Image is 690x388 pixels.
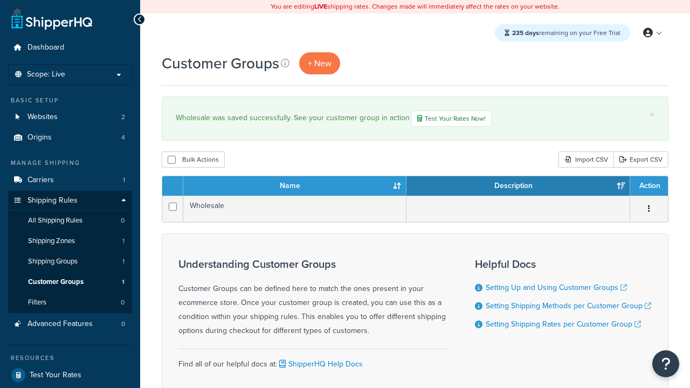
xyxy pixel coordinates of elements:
th: Action [630,176,668,196]
h3: Understanding Customer Groups [178,258,448,270]
span: Origins [27,133,52,142]
a: All Shipping Rules 0 [8,211,132,231]
span: Shipping Groups [28,257,78,266]
a: Export CSV [613,151,668,168]
div: Basic Setup [8,96,132,105]
span: Websites [27,113,58,122]
th: Description: activate to sort column ascending [406,176,630,196]
div: Wholesale was saved successfully. See your customer group in action [176,110,654,127]
span: Carriers [27,176,54,185]
a: Filters 0 [8,293,132,313]
div: Customer Groups can be defined here to match the ones present in your ecommerce store. Once your ... [178,258,448,338]
a: Dashboard [8,38,132,58]
li: Origins [8,128,132,148]
span: Scope: Live [27,70,65,79]
div: Manage Shipping [8,158,132,168]
a: Websites 2 [8,107,132,127]
span: 2 [121,113,125,122]
span: Advanced Features [27,320,93,329]
li: Carriers [8,170,132,190]
span: Dashboard [27,43,64,52]
a: Shipping Rules [8,191,132,211]
span: All Shipping Rules [28,216,82,225]
span: Filters [28,298,46,307]
a: Shipping Zones 1 [8,231,132,251]
a: ShipperHQ Home [11,8,92,30]
button: Bulk Actions [162,151,225,168]
a: ShipperHQ Help Docs [277,358,363,370]
span: 0 [121,216,125,225]
a: Setting Up and Using Customer Groups [486,282,627,293]
a: × [650,110,654,119]
span: 0 [121,298,125,307]
a: Carriers 1 [8,170,132,190]
a: + New [299,52,340,74]
button: Open Resource Center [652,350,679,377]
li: Advanced Features [8,314,132,334]
span: 1 [123,176,125,185]
span: + New [308,57,332,70]
li: Shipping Rules [8,191,132,314]
a: Setting Shipping Rates per Customer Group [486,318,641,330]
div: remaining on your Free Trial [495,24,630,41]
div: Resources [8,354,132,363]
a: Advanced Features 0 [8,314,132,334]
span: 1 [122,278,125,287]
span: Shipping Rules [27,196,78,205]
div: Import CSV [558,151,613,168]
strong: 235 days [512,28,539,38]
span: Customer Groups [28,278,84,287]
a: Shipping Groups 1 [8,252,132,272]
li: All Shipping Rules [8,211,132,231]
a: Customer Groups 1 [8,272,132,292]
td: Wholesale [183,196,406,222]
li: Websites [8,107,132,127]
h3: Helpful Docs [475,258,651,270]
span: 4 [121,133,125,142]
li: Shipping Zones [8,231,132,251]
a: Origins 4 [8,128,132,148]
a: Test Your Rates [8,365,132,385]
li: Filters [8,293,132,313]
span: 1 [122,237,125,246]
a: Test Your Rates Now! [411,110,492,127]
span: 0 [121,320,125,329]
th: Name: activate to sort column ascending [183,176,406,196]
span: Shipping Zones [28,237,75,246]
li: Shipping Groups [8,252,132,272]
div: Find all of our helpful docs at: [178,349,448,371]
a: Setting Shipping Methods per Customer Group [486,300,651,311]
b: LIVE [314,2,327,11]
li: Customer Groups [8,272,132,292]
span: 1 [122,257,125,266]
span: Test Your Rates [30,371,81,380]
h1: Customer Groups [162,53,279,74]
